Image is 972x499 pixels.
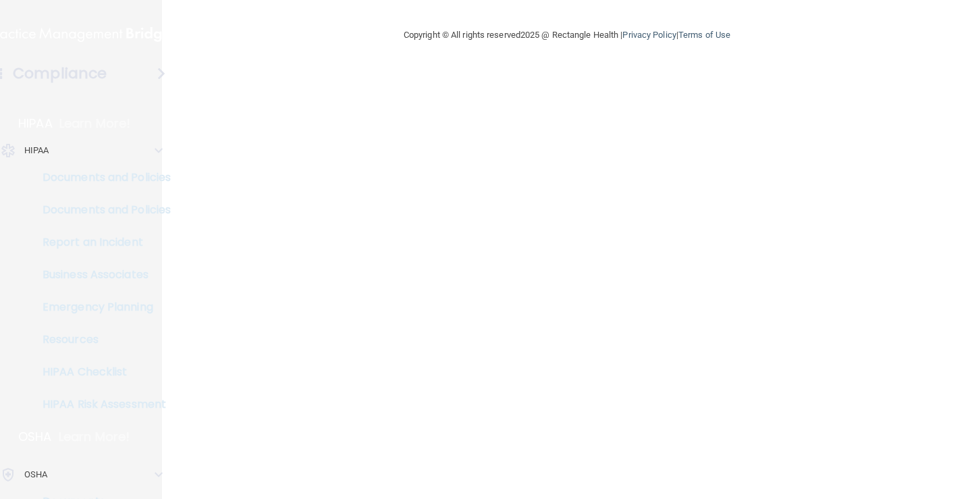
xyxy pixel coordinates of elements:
p: Learn More! [59,429,130,445]
p: Documents and Policies [9,171,193,184]
a: Privacy Policy [622,30,676,40]
div: Copyright © All rights reserved 2025 @ Rectangle Health | | [321,14,813,57]
p: HIPAA Checklist [9,365,193,379]
p: Resources [9,333,193,346]
p: Business Associates [9,268,193,282]
p: Documents and Policies [9,203,193,217]
p: Emergency Planning [9,300,193,314]
a: Terms of Use [678,30,730,40]
p: Report an Incident [9,236,193,249]
p: OSHA [24,467,47,483]
p: HIPAA [18,115,53,132]
p: OSHA [18,429,52,445]
p: HIPAA Risk Assessment [9,398,193,411]
p: HIPAA [24,142,49,159]
h4: Compliance [13,64,107,83]
p: Learn More! [59,115,131,132]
